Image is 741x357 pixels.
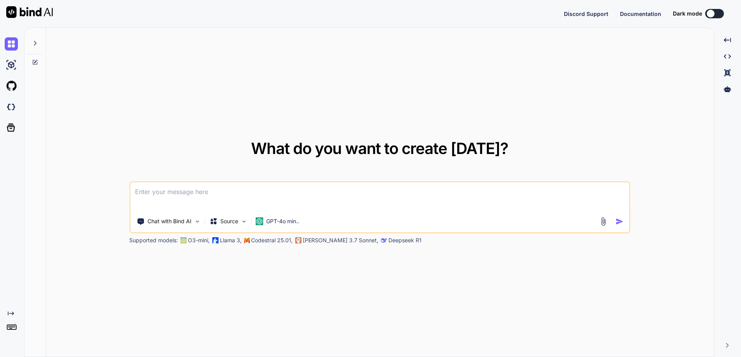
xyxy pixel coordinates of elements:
p: Source [220,217,238,225]
img: darkCloudIdeIcon [5,100,18,114]
img: chat [5,37,18,51]
img: ai-studio [5,58,18,72]
img: Bind AI [6,6,53,18]
img: githubLight [5,79,18,93]
img: claude [295,237,301,243]
img: Mistral-AI [244,238,249,243]
p: Chat with Bind AI [147,217,191,225]
span: Discord Support [564,10,608,17]
span: What do you want to create [DATE]? [251,139,508,158]
img: Llama2 [212,237,218,243]
p: GPT-4o min.. [266,217,299,225]
img: Pick Tools [194,218,200,225]
span: Dark mode [673,10,702,17]
button: Discord Support [564,10,608,18]
img: icon [615,217,623,226]
img: claude [381,237,387,243]
span: Documentation [620,10,661,17]
p: [PERSON_NAME] 3.7 Sonnet, [303,236,378,244]
p: Codestral 25.01, [251,236,293,244]
button: Documentation [620,10,661,18]
p: Llama 3, [220,236,242,244]
img: attachment [599,217,608,226]
img: GPT-4 [180,237,186,243]
p: Deepseek R1 [388,236,421,244]
img: Pick Models [241,218,247,225]
p: O3-mini, [188,236,210,244]
p: Supported models: [129,236,178,244]
img: GPT-4o mini [255,217,263,225]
